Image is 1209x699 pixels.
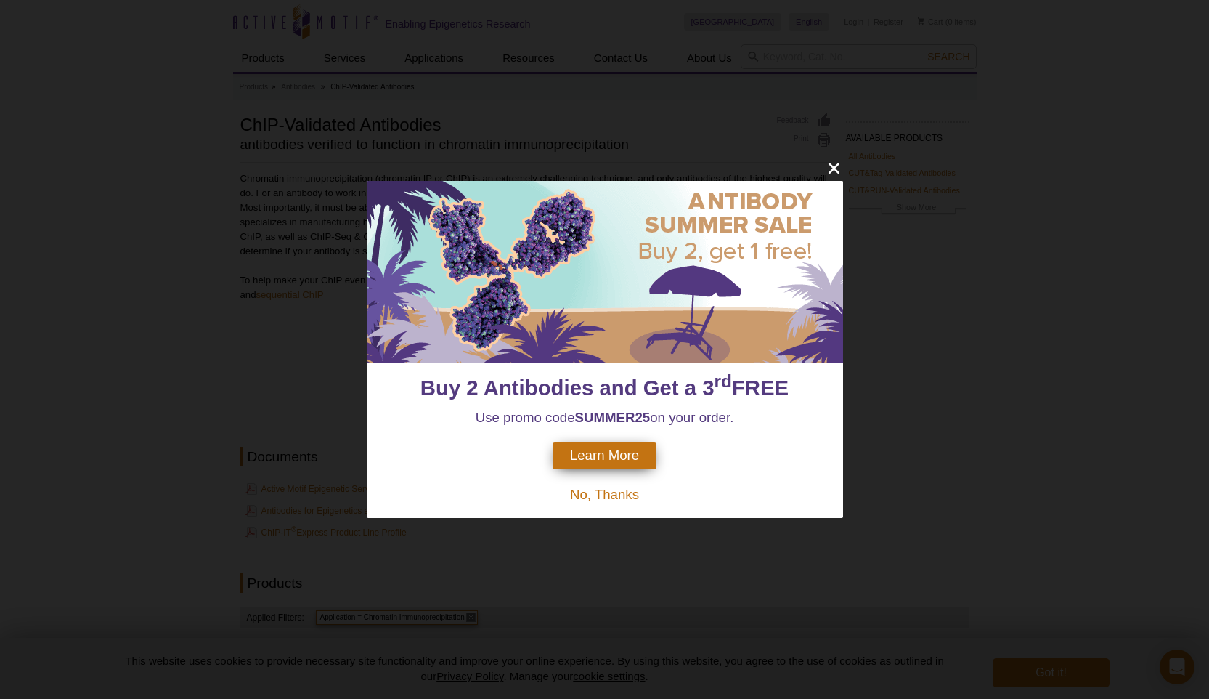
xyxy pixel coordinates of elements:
button: close [825,159,843,177]
span: No, Thanks [570,487,639,502]
strong: SUMMER25 [575,410,651,425]
span: Learn More [570,448,639,464]
span: Use promo code on your order. [476,410,734,425]
sup: rd [715,371,732,391]
span: Buy 2 Antibodies and Get a 3 FREE [420,376,789,400]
